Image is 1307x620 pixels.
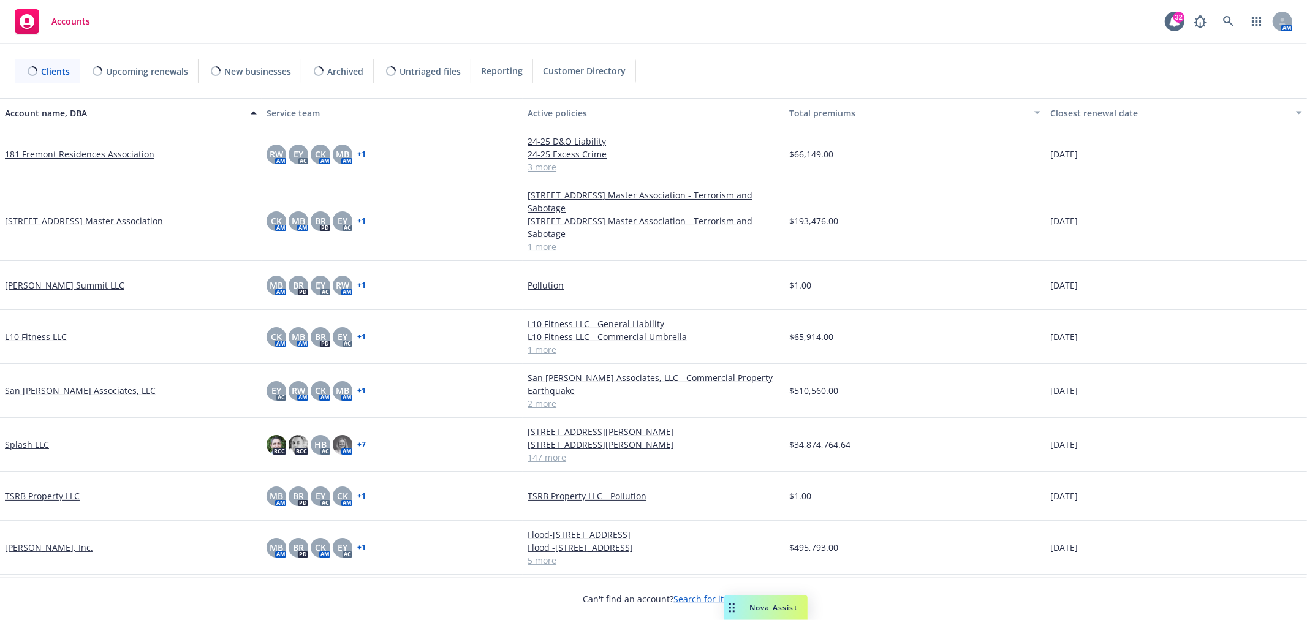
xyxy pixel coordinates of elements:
[270,279,283,292] span: MB
[1050,438,1078,451] span: [DATE]
[528,541,779,554] a: Flood -[STREET_ADDRESS]
[528,490,779,502] a: TSRB Property LLC - Pollution
[5,384,156,397] a: San [PERSON_NAME] Associates, LLC
[528,425,779,438] a: [STREET_ADDRESS][PERSON_NAME]
[5,438,49,451] a: Splash LLC
[528,189,779,214] a: [STREET_ADDRESS] Master Association - Terrorism and Sabotage
[724,595,740,620] div: Drag to move
[357,441,366,448] a: + 7
[338,541,347,554] span: EY
[315,148,326,161] span: CK
[1050,279,1078,292] span: [DATE]
[267,107,518,119] div: Service team
[314,438,327,451] span: HB
[1050,384,1078,397] span: [DATE]
[10,4,95,39] a: Accounts
[293,490,304,502] span: BR
[400,65,461,78] span: Untriaged files
[316,490,325,502] span: EY
[1050,148,1078,161] span: [DATE]
[315,384,326,397] span: CK
[293,541,304,554] span: BR
[336,279,349,292] span: RW
[674,593,724,605] a: Search for it
[316,279,325,292] span: EY
[1244,9,1269,34] a: Switch app
[528,161,779,173] a: 3 more
[528,371,779,384] a: San [PERSON_NAME] Associates, LLC - Commercial Property
[784,98,1046,127] button: Total premiums
[528,384,779,397] a: Earthquake
[41,65,70,78] span: Clients
[271,214,282,227] span: CK
[528,343,779,356] a: 1 more
[5,330,67,343] a: L10 Fitness LLC
[289,435,308,455] img: photo
[357,282,366,289] a: + 1
[357,493,366,500] a: + 1
[789,214,838,227] span: $193,476.00
[357,333,366,341] a: + 1
[270,541,283,554] span: MB
[1173,12,1184,23] div: 32
[1050,214,1078,227] span: [DATE]
[528,451,779,464] a: 147 more
[1216,9,1241,34] a: Search
[292,330,305,343] span: MB
[1045,98,1307,127] button: Closest renewal date
[528,438,779,451] a: [STREET_ADDRESS][PERSON_NAME]
[789,107,1028,119] div: Total premiums
[528,135,779,148] a: 24-25 D&O Liability
[267,435,286,455] img: photo
[1050,107,1289,119] div: Closest renewal date
[528,330,779,343] a: L10 Fitness LLC - Commercial Umbrella
[789,330,833,343] span: $65,914.00
[5,214,163,227] a: [STREET_ADDRESS] Master Association
[338,330,347,343] span: EY
[271,384,281,397] span: EY
[327,65,363,78] span: Archived
[357,217,366,225] a: + 1
[789,384,838,397] span: $510,560.00
[528,214,779,240] a: [STREET_ADDRESS] Master Association - Terrorism and Sabotage
[5,148,154,161] a: 181 Fremont Residences Association
[357,544,366,551] a: + 1
[1050,490,1078,502] span: [DATE]
[51,17,90,26] span: Accounts
[337,490,348,502] span: CK
[583,592,724,605] span: Can't find an account?
[789,148,833,161] span: $66,149.00
[5,107,243,119] div: Account name, DBA
[1050,541,1078,554] span: [DATE]
[293,279,304,292] span: BR
[271,330,282,343] span: CK
[523,98,784,127] button: Active policies
[528,554,779,567] a: 5 more
[789,490,811,502] span: $1.00
[315,541,326,554] span: CK
[1188,9,1213,34] a: Report a Bug
[338,214,347,227] span: EY
[294,148,303,161] span: EY
[1050,330,1078,343] span: [DATE]
[528,317,779,330] a: L10 Fitness LLC - General Liability
[789,438,850,451] span: $34,874,764.64
[224,65,291,78] span: New businesses
[5,279,124,292] a: [PERSON_NAME] Summit LLC
[262,98,523,127] button: Service team
[336,384,349,397] span: MB
[749,602,798,613] span: Nova Assist
[5,490,80,502] a: TSRB Property LLC
[357,387,366,395] a: + 1
[106,65,188,78] span: Upcoming renewals
[724,595,808,620] button: Nova Assist
[270,490,283,502] span: MB
[528,279,779,292] a: Pollution
[528,240,779,253] a: 1 more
